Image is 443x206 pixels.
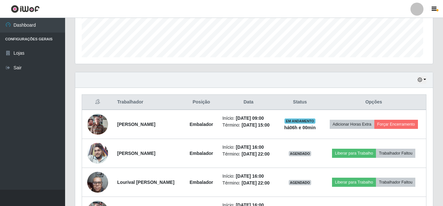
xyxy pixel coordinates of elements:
[11,5,40,13] img: CoreUI Logo
[289,151,311,156] span: AGENDADO
[184,95,218,110] th: Posição
[117,122,155,127] strong: [PERSON_NAME]
[321,95,426,110] th: Opções
[242,122,270,128] time: [DATE] 15:00
[289,180,311,185] span: AGENDADO
[189,180,213,185] strong: Embalador
[222,115,275,122] li: Início:
[222,151,275,158] li: Término:
[87,110,108,138] img: 1753363159449.jpeg
[284,118,315,124] span: EM ANDAMENTO
[236,173,264,179] time: [DATE] 16:00
[87,143,108,164] img: 1646132801088.jpeg
[222,144,275,151] li: Início:
[330,120,374,129] button: Adicionar Horas Extra
[242,180,270,185] time: [DATE] 22:00
[332,178,376,187] button: Liberar para Trabalho
[332,149,376,158] button: Liberar para Trabalho
[218,95,279,110] th: Data
[222,180,275,186] li: Término:
[189,122,213,127] strong: Embalador
[284,125,316,130] strong: há 06 h e 00 min
[374,120,418,129] button: Forçar Encerramento
[236,116,264,121] time: [DATE] 09:00
[117,151,155,156] strong: [PERSON_NAME]
[376,178,415,187] button: Trabalhador Faltou
[87,168,108,196] img: 1752365039975.jpeg
[279,95,321,110] th: Status
[236,144,264,150] time: [DATE] 16:00
[242,151,270,157] time: [DATE] 22:00
[222,122,275,129] li: Término:
[222,173,275,180] li: Início:
[376,149,415,158] button: Trabalhador Faltou
[113,95,184,110] th: Trabalhador
[189,151,213,156] strong: Embalador
[117,180,174,185] strong: Lourival [PERSON_NAME]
